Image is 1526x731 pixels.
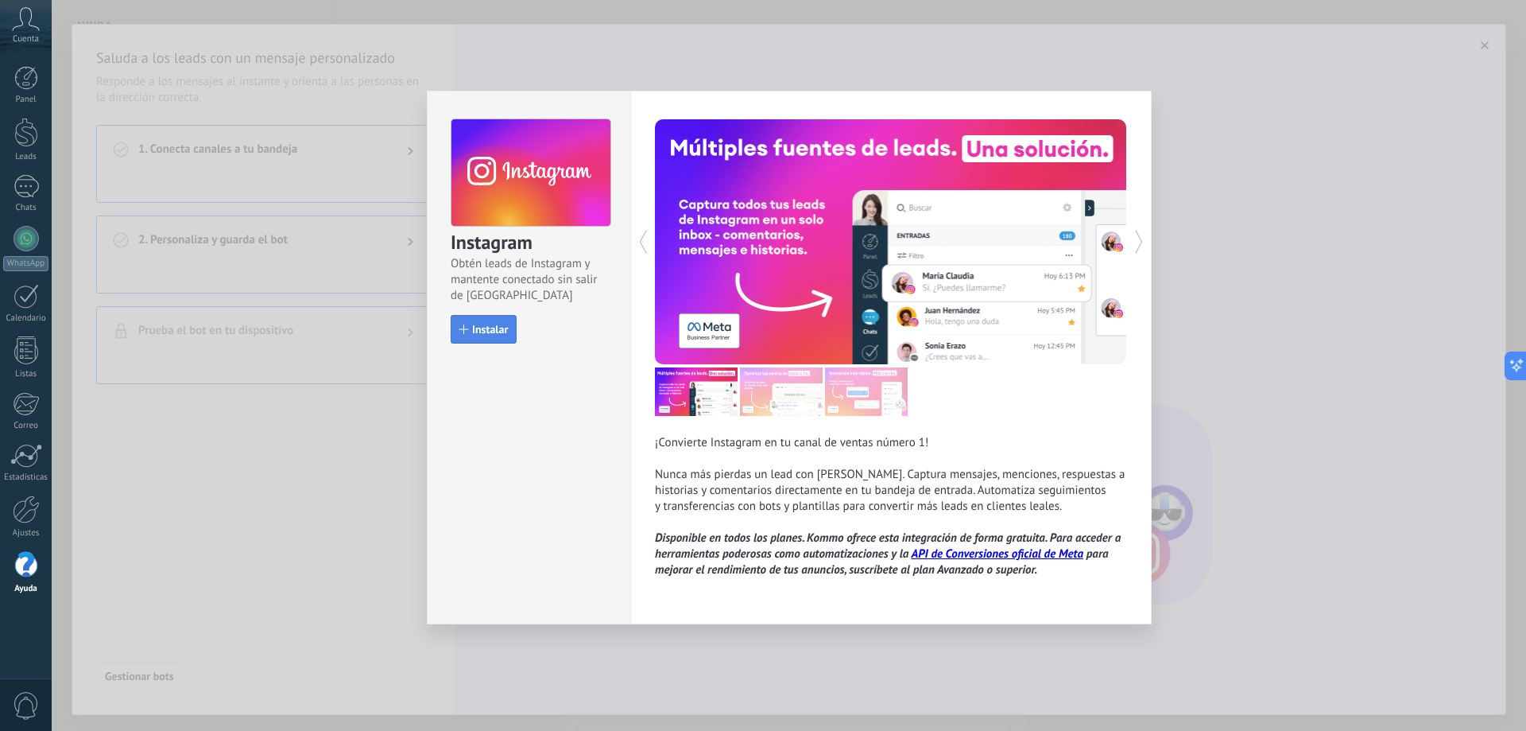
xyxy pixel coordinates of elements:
[655,435,1127,578] div: ¡Convierte Instagram en tu canal de ventas número 1! Nunca más pierdas un lead con [PERSON_NAME]....
[3,472,49,483] div: Estadísticas
[3,369,49,379] div: Listas
[3,95,49,105] div: Panel
[13,34,39,45] span: Cuenta
[3,256,48,271] div: WhatsApp
[655,531,1121,577] i: Disponible en todos los planes. Kommo ofrece esta integración de forma gratuita. Para acceder a h...
[3,313,49,324] div: Calendario
[3,584,49,594] div: Ayuda
[451,315,517,344] button: Instalar
[911,546,1083,562] a: API de Conversiones oficial de Meta
[825,367,908,416] img: com_instagram_tour_3_es.png
[451,256,610,304] span: Obtén leads de Instagram y mantente conectado sin salir de [GEOGRAPHIC_DATA]
[3,152,49,162] div: Leads
[3,203,49,213] div: Chats
[740,367,823,416] img: com_instagram_tour_2_es.png
[655,367,738,416] img: com_instagram_tour_1_es.png
[3,528,49,539] div: Ajustes
[451,230,610,256] h3: Instagram
[3,421,49,431] div: Correo
[472,324,508,335] span: Instalar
